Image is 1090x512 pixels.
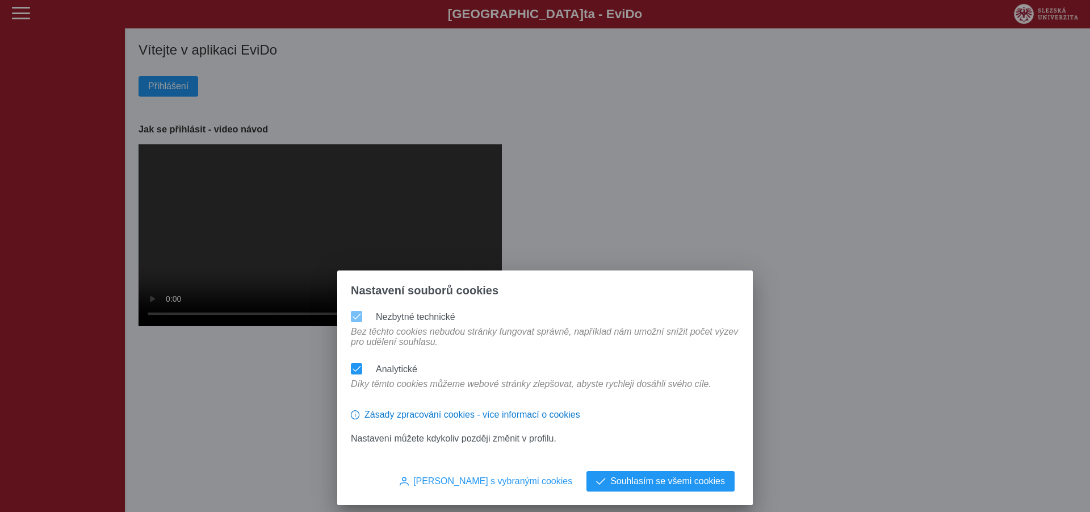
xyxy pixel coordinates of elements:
[376,312,455,322] label: Nezbytné technické
[376,364,417,374] label: Analytické
[390,471,582,492] button: [PERSON_NAME] s vybranými cookies
[351,434,739,444] p: Nastavení můžete kdykoliv později změnit v profilu.
[351,284,498,297] span: Nastavení souborů cookies
[586,471,735,492] button: Souhlasím se všemi cookies
[413,476,572,486] span: [PERSON_NAME] s vybranými cookies
[364,410,580,420] span: Zásady zpracování cookies - více informací o cookies
[346,379,716,401] div: Díky těmto cookies můžeme webové stránky zlepšovat, abyste rychleji dosáhli svého cíle.
[351,405,580,424] button: Zásady zpracování cookies - více informací o cookies
[351,414,580,424] a: Zásady zpracování cookies - více informací o cookies
[610,476,725,486] span: Souhlasím se všemi cookies
[346,327,744,359] div: Bez těchto cookies nebudou stránky fungovat správně, například nám umožní snížit počet výzev pro ...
